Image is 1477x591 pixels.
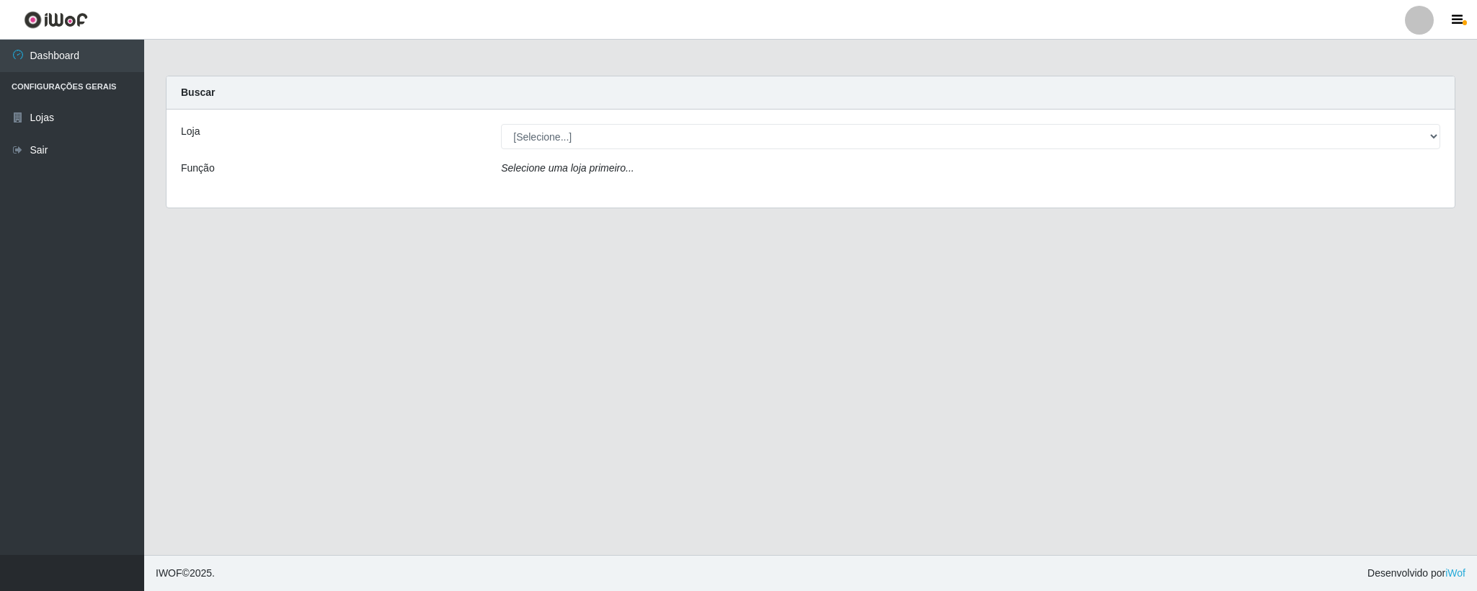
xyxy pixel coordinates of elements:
[501,162,634,174] i: Selecione uma loja primeiro...
[181,86,215,98] strong: Buscar
[181,161,215,176] label: Função
[181,124,200,139] label: Loja
[1367,566,1465,581] span: Desenvolvido por
[1445,567,1465,579] a: iWof
[24,11,88,29] img: CoreUI Logo
[156,567,182,579] span: IWOF
[156,566,215,581] span: © 2025 .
